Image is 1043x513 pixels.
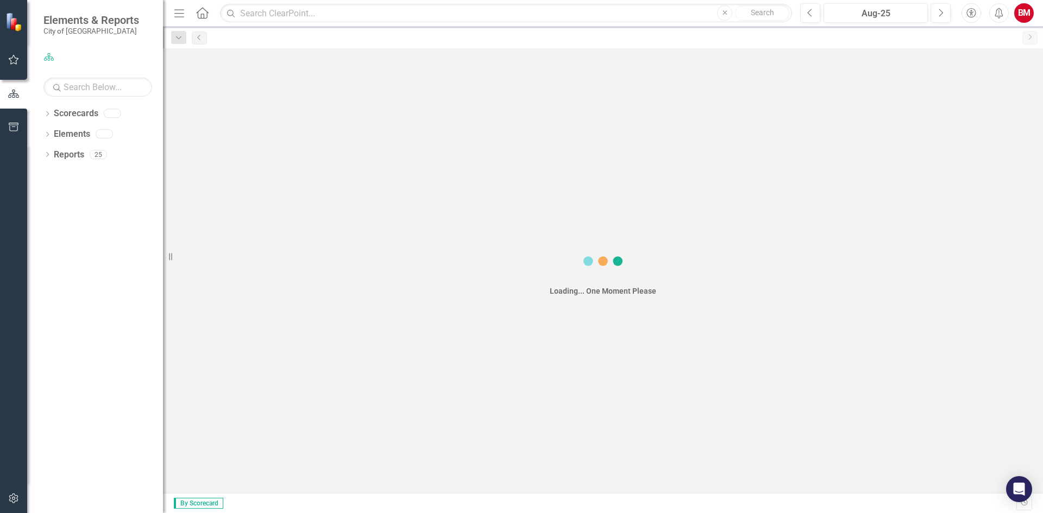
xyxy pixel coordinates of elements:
a: Scorecards [54,107,98,120]
div: Aug-25 [827,7,924,20]
input: Search ClearPoint... [220,4,792,23]
small: City of [GEOGRAPHIC_DATA] [43,27,139,35]
span: Elements & Reports [43,14,139,27]
button: Search [735,5,789,21]
img: ClearPoint Strategy [4,11,25,32]
span: By Scorecard [174,498,223,509]
span: Search [751,8,774,17]
button: Aug-25 [824,3,928,23]
div: Loading... One Moment Please [550,286,656,296]
input: Search Below... [43,78,152,97]
div: 25 [90,150,107,159]
a: Elements [54,128,90,141]
a: Reports [54,149,84,161]
button: BM [1014,3,1034,23]
div: Open Intercom Messenger [1006,476,1032,502]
